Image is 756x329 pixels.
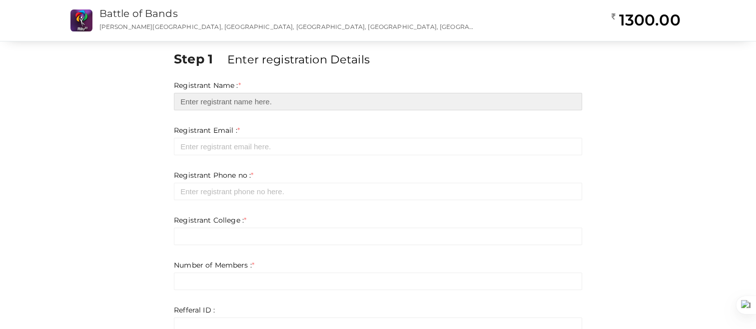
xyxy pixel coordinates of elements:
input: Enter registrant name here. [174,93,582,110]
label: Registrant College : [174,215,246,225]
label: Registrant Name : [174,80,241,90]
p: [PERSON_NAME][GEOGRAPHIC_DATA], [GEOGRAPHIC_DATA], [GEOGRAPHIC_DATA], [GEOGRAPHIC_DATA], [GEOGRAP... [99,22,478,31]
label: Step 1 [174,50,225,68]
img: KWHZBLVY_small.png [70,9,92,31]
h2: 1300.00 [612,10,680,30]
a: Battle of Bands [99,7,178,19]
label: Refferal ID : [174,305,215,315]
input: Enter registrant email here. [174,138,582,155]
input: Enter registrant phone no here. [174,183,582,200]
label: Number of Members : [174,260,254,270]
label: Registrant Email : [174,125,240,135]
label: Enter registration Details [227,51,370,67]
label: Registrant Phone no : [174,170,253,180]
